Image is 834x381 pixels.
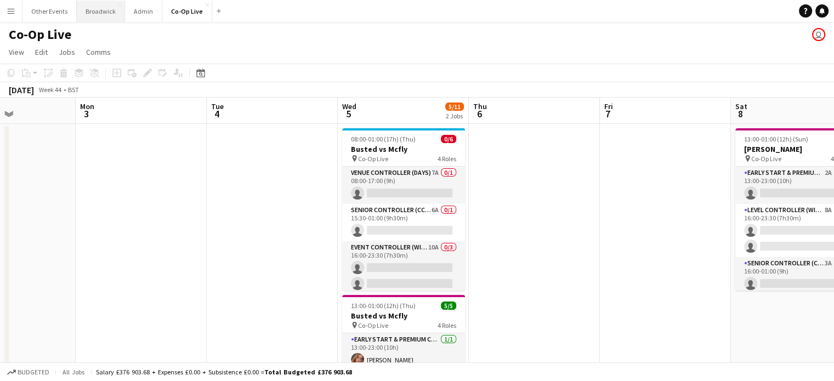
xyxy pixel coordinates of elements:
a: Jobs [54,45,80,59]
span: 5 [341,107,356,120]
div: Salary £376 903.68 + Expenses £0.00 + Subsistence £0.00 = [96,368,352,376]
div: 2 Jobs [446,112,463,120]
h1: Co-Op Live [9,26,71,43]
span: Fri [604,101,613,111]
app-card-role: Senior Controller (CCTV)6A0/115:30-01:00 (9h30m) [342,204,465,241]
button: Budgeted [5,366,51,378]
span: 3 [78,107,94,120]
span: Mon [80,101,94,111]
span: Co-Op Live [751,155,781,163]
span: View [9,47,24,57]
app-card-role: Event Controller (with CCTV)10A0/316:00-23:30 (7h30m) [342,241,465,310]
span: Co-Op Live [358,321,388,329]
div: BST [68,86,79,94]
span: Wed [342,101,356,111]
span: 4 Roles [438,155,456,163]
span: Week 44 [36,86,64,94]
span: Total Budgeted £376 903.68 [264,368,352,376]
span: Jobs [59,47,75,57]
span: 08:00-01:00 (17h) (Thu) [351,135,416,143]
span: Budgeted [18,368,49,376]
app-user-avatar: Ashley Fielding [812,28,825,41]
a: Edit [31,45,52,59]
h3: Busted vs Mcfly [342,144,465,154]
button: Co-Op Live [162,1,212,22]
span: 6 [472,107,487,120]
span: Comms [86,47,111,57]
a: View [4,45,29,59]
span: 13:00-01:00 (12h) (Sun) [744,135,808,143]
span: 4 Roles [438,321,456,329]
app-card-role: Venue Controller (Days)7A0/108:00-17:00 (9h) [342,167,465,204]
span: 5/5 [441,302,456,310]
h3: Busted vs Mcfly [342,311,465,321]
span: All jobs [60,368,87,376]
span: Co-Op Live [358,155,388,163]
span: 8 [734,107,747,120]
span: 4 [209,107,224,120]
span: Edit [35,47,48,57]
div: [DATE] [9,84,34,95]
app-job-card: 08:00-01:00 (17h) (Thu)0/6Busted vs Mcfly Co-Op Live4 RolesVenue Controller (Days)7A0/108:00-17:0... [342,128,465,291]
span: 7 [603,107,613,120]
button: Other Events [22,1,77,22]
span: Tue [211,101,224,111]
span: 0/6 [441,135,456,143]
app-card-role: Early Start & Premium Controller (with CCTV)1/113:00-23:00 (10h)[PERSON_NAME] [342,333,465,371]
span: Thu [473,101,487,111]
button: Admin [125,1,162,22]
span: Sat [735,101,747,111]
a: Comms [82,45,115,59]
span: 13:00-01:00 (12h) (Thu) [351,302,416,310]
button: Broadwick [77,1,125,22]
span: 5/11 [445,103,464,111]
